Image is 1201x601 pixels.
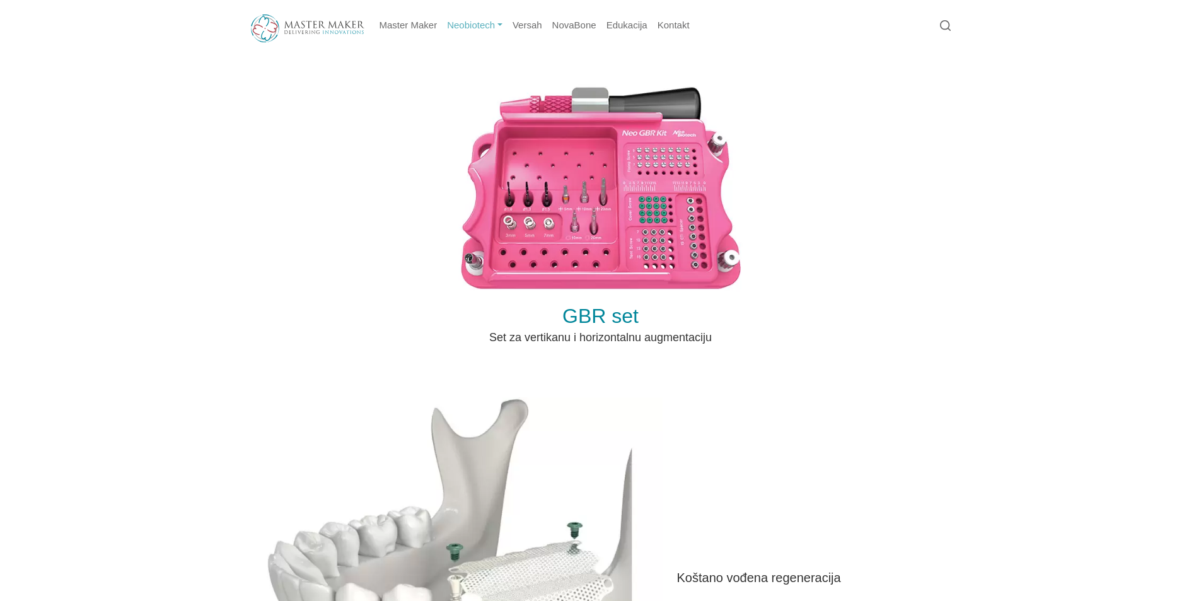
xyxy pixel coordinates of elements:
p: Set za vertikanu i horizontalnu augmentaciju [405,329,796,346]
a: Kontakt [653,13,695,38]
a: Versah [508,13,547,38]
a: NovaBone [547,13,601,38]
img: Master Maker [251,15,364,42]
a: Edukacija [601,13,653,38]
a: Neobiotech [442,13,508,38]
p: Koštano vođena regeneracija [677,568,944,587]
a: Master Maker [374,13,443,38]
h2: GBR set [257,306,944,326]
